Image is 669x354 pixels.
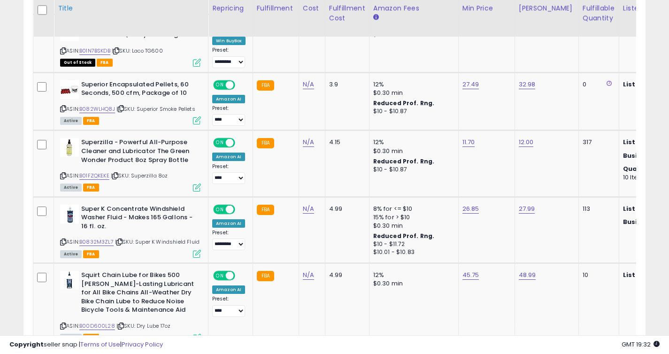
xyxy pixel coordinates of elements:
a: N/A [303,138,314,147]
span: OFF [234,272,249,280]
div: $10 - $10.87 [373,108,451,115]
div: 8% for <= $10 [373,205,451,213]
a: B0832M3ZL7 [79,238,114,246]
div: $10 - $11.72 [373,240,451,248]
div: Preset: [212,230,246,251]
span: OFF [234,139,249,147]
span: ON [214,81,226,89]
a: B00D600L28 [79,322,115,330]
span: ON [214,205,226,213]
div: Min Price [462,3,511,13]
a: 11.70 [462,138,475,147]
span: OFF [234,205,249,213]
div: 317 [583,138,612,146]
div: Preset: [212,163,246,185]
div: $0.30 min [373,89,451,97]
span: ON [214,272,226,280]
div: Cost [303,3,321,13]
div: Fulfillable Quantity [583,3,615,23]
strong: Copyright [9,340,44,349]
div: Fulfillment Cost [329,3,365,23]
div: $0.30 min [373,222,451,230]
span: | SKU: Superzilla 8oz [111,172,168,179]
b: Reduced Prof. Rng. [373,157,435,165]
img: 311uZntzaTL._SL40_.jpg [60,80,79,99]
span: | SKU: Dry Lube 17oz [116,322,170,330]
div: Repricing [212,3,249,13]
img: 41sp1pDh9kL._SL40_.jpg [60,138,79,157]
b: Listed Price: [623,204,666,213]
b: Listed Price: [623,80,666,89]
a: 32.98 [519,80,536,89]
span: 2025-10-9 19:32 GMT [622,340,660,349]
div: $10.01 - $10.83 [373,248,451,256]
img: 41RD-VY+w6L._SL40_.jpg [60,205,79,223]
span: FBA [83,184,99,192]
a: N/A [303,270,314,280]
div: ASIN: [60,205,201,257]
span: | SKU: Super K Windshield Fluid [115,238,200,246]
b: Listed Price: [623,270,666,279]
small: FBA [257,138,274,148]
div: Preset: [212,47,246,68]
a: 27.49 [462,80,479,89]
div: seller snap | | [9,340,163,349]
span: FBA [83,250,99,258]
div: 12% [373,271,451,279]
div: Win BuyBox [212,37,246,45]
div: Title [58,3,204,13]
small: FBA [257,205,274,215]
b: Reduced Prof. Rng. [373,232,435,240]
a: N/A [303,80,314,89]
a: B082WLHQ8J [79,105,115,113]
a: Privacy Policy [122,340,163,349]
span: | SKU: Superior Smoke Pellets [116,105,195,113]
div: 4.15 [329,138,362,146]
a: Terms of Use [80,340,120,349]
div: Fulfillment [257,3,295,13]
b: Listed Price: [623,138,666,146]
div: Amazon AI [212,95,245,103]
b: Superzilla - Powerful All-Purpose Cleaner and Lubricator The Green Wonder Product 8oz Spray Bottle [81,138,195,167]
a: 12.00 [519,138,534,147]
div: 3.9 [329,80,362,89]
b: Superior Encapsulated Pellets, 60 Seconds, 500 cfm, Package of 10 [81,80,195,100]
div: Amazon Fees [373,3,454,13]
a: N/A [303,204,314,214]
span: FBA [97,59,113,67]
a: B01FZQKEKE [79,172,109,180]
span: OFF [234,81,249,89]
small: FBA [257,80,274,91]
div: 4.99 [329,271,362,279]
div: Preset: [212,105,246,126]
div: Preset: [212,296,246,317]
div: $0.30 min [373,147,451,155]
div: ASIN: [60,138,201,190]
span: All listings currently available for purchase on Amazon [60,250,82,258]
div: Amazon AI [212,153,245,161]
div: 4.99 [329,205,362,213]
img: 31LsXHok8xL._SL40_.jpg [60,271,79,290]
b: Reduced Prof. Rng. [373,99,435,107]
div: $0.30 min [373,279,451,288]
small: FBA [257,271,274,281]
div: ASIN: [60,80,201,124]
div: Amazon AI [212,285,245,294]
div: Amazon AI [212,219,245,228]
a: B01N7BSKDB [79,47,110,55]
div: 12% [373,80,451,89]
div: $10 - $10.87 [373,166,451,174]
div: 15% for > $10 [373,213,451,222]
a: 27.99 [519,204,535,214]
span: All listings that are currently out of stock and unavailable for purchase on Amazon [60,59,95,67]
span: All listings currently available for purchase on Amazon [60,184,82,192]
div: ASIN: [60,22,201,66]
div: 0 [583,80,612,89]
a: 45.75 [462,270,479,280]
div: [PERSON_NAME] [519,3,575,13]
span: All listings currently available for purchase on Amazon [60,117,82,125]
div: 113 [583,205,612,213]
span: FBA [83,117,99,125]
div: 12% [373,138,451,146]
b: Squirt Chain Lube for Bikes 500 [PERSON_NAME]-Lasting Lubricant for All Bike Chains All-Weather D... [81,271,195,317]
